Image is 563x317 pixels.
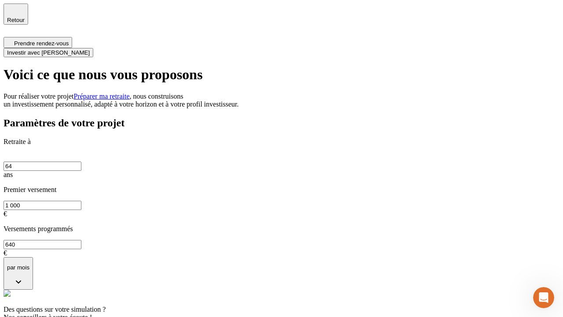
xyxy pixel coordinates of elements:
p: Retraite à [4,138,559,146]
button: Prendre rendez-vous [4,37,72,48]
span: ans [4,171,13,178]
span: Investir avec [PERSON_NAME] [7,49,90,56]
p: Versements programmés [4,225,559,233]
iframe: Intercom live chat [533,287,554,308]
span: € [4,249,7,257]
p: Premier versement [4,186,559,194]
span: € [4,210,7,217]
span: Retour [7,17,25,23]
span: Prendre rendez-vous [14,40,69,47]
h1: Voici ce que nous vous proposons [4,66,559,83]
button: Retour [4,4,28,25]
h2: Paramètres de votre projet [4,117,559,129]
p: par mois [7,264,29,271]
a: Préparer ma retraite [74,92,130,100]
span: Pour réaliser votre projet [4,92,74,100]
img: alexis.png [4,290,11,297]
button: par mois [4,257,33,290]
span: un investissement personnalisé, adapté à votre horizon et à votre profil investisseur. [4,100,239,108]
span: , nous construisons [130,92,183,100]
span: Des questions sur votre simulation ? [4,306,106,313]
button: Investir avec [PERSON_NAME] [4,48,93,57]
